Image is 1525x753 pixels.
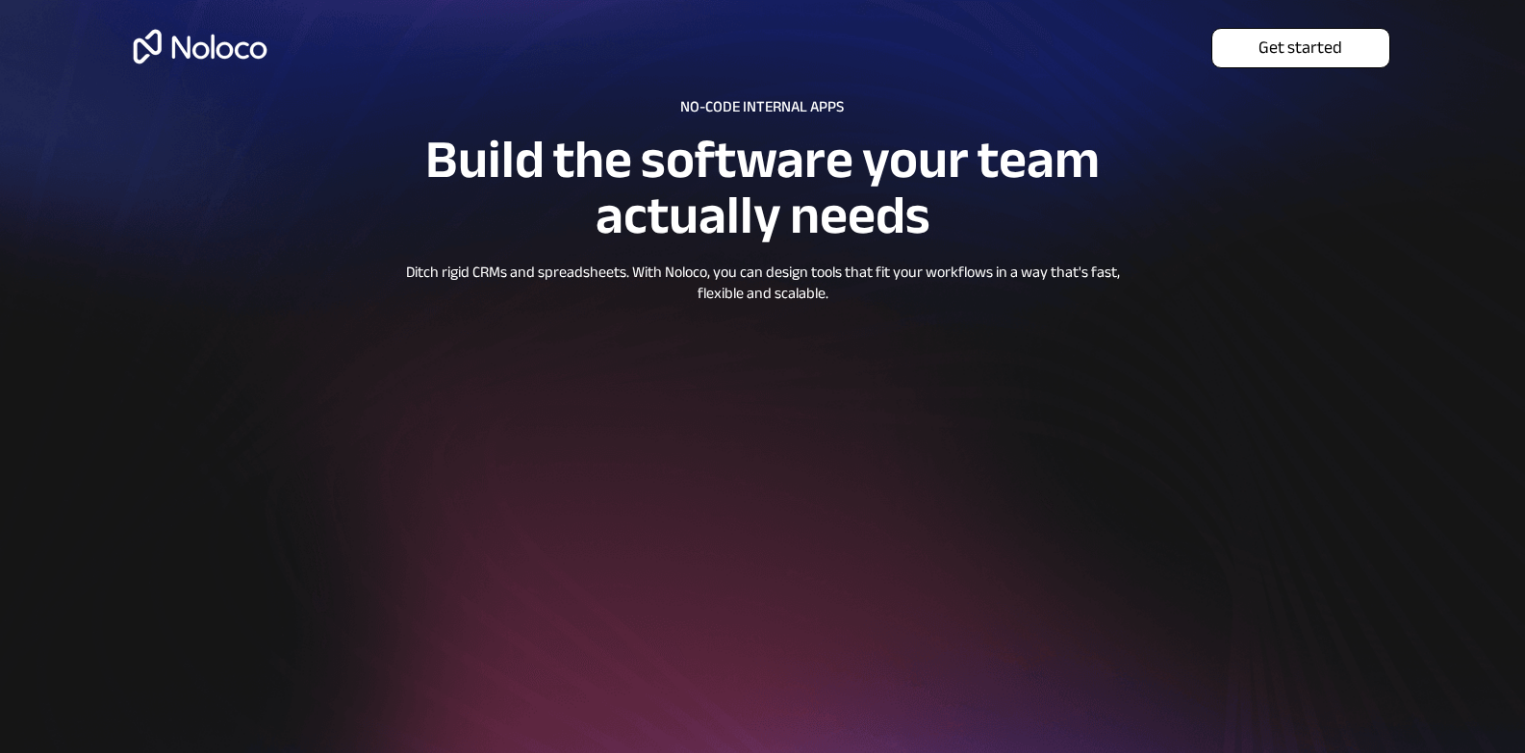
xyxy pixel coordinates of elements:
[406,258,1120,308] span: Ditch rigid CRMs and spreadsheets. With Noloco, you can design tools that fit your workflows in a...
[1211,28,1390,68] a: Get started
[1212,38,1389,59] span: Get started
[680,92,844,121] span: NO-CODE INTERNAL APPS
[425,110,1100,265] span: Build the software your team actually needs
